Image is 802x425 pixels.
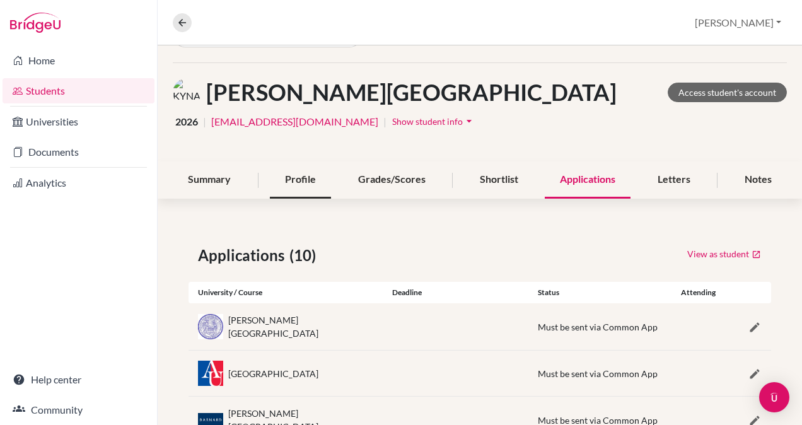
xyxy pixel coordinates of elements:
div: Letters [642,161,706,199]
span: Show student info [392,116,463,127]
span: Must be sent via Common App [538,368,658,379]
img: KYNA GULIA's avatar [173,78,201,107]
div: Notes [729,161,787,199]
div: Deadline [383,287,528,298]
span: | [383,114,386,129]
img: Bridge-U [10,13,61,33]
div: Status [528,287,674,298]
div: Summary [173,161,246,199]
div: Applications [545,161,631,199]
i: arrow_drop_down [463,115,475,127]
span: 2026 [175,114,198,129]
div: [PERSON_NAME][GEOGRAPHIC_DATA] [228,313,373,340]
div: [GEOGRAPHIC_DATA] [228,367,318,380]
div: Attending [674,287,723,298]
a: [EMAIL_ADDRESS][DOMAIN_NAME] [211,114,378,129]
div: Shortlist [465,161,533,199]
h1: [PERSON_NAME][GEOGRAPHIC_DATA] [206,79,617,106]
a: Help center [3,367,154,392]
span: | [203,114,206,129]
img: us_hai_0_atvfxt.jpeg [198,314,223,339]
button: Show student infoarrow_drop_down [392,112,476,131]
a: Home [3,48,154,73]
span: (10) [289,244,321,267]
div: University / Course [189,287,383,298]
a: Community [3,397,154,422]
img: us_ame_mioyueh_.jpeg [198,361,223,386]
a: View as student [687,244,762,264]
div: Grades/Scores [343,161,441,199]
div: Open Intercom Messenger [759,382,789,412]
a: Universities [3,109,154,134]
a: Analytics [3,170,154,195]
span: Must be sent via Common App [538,322,658,332]
a: Documents [3,139,154,165]
button: [PERSON_NAME] [689,11,787,35]
a: Students [3,78,154,103]
span: Applications [198,244,289,267]
a: Access student's account [668,83,787,102]
div: Profile [270,161,331,199]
